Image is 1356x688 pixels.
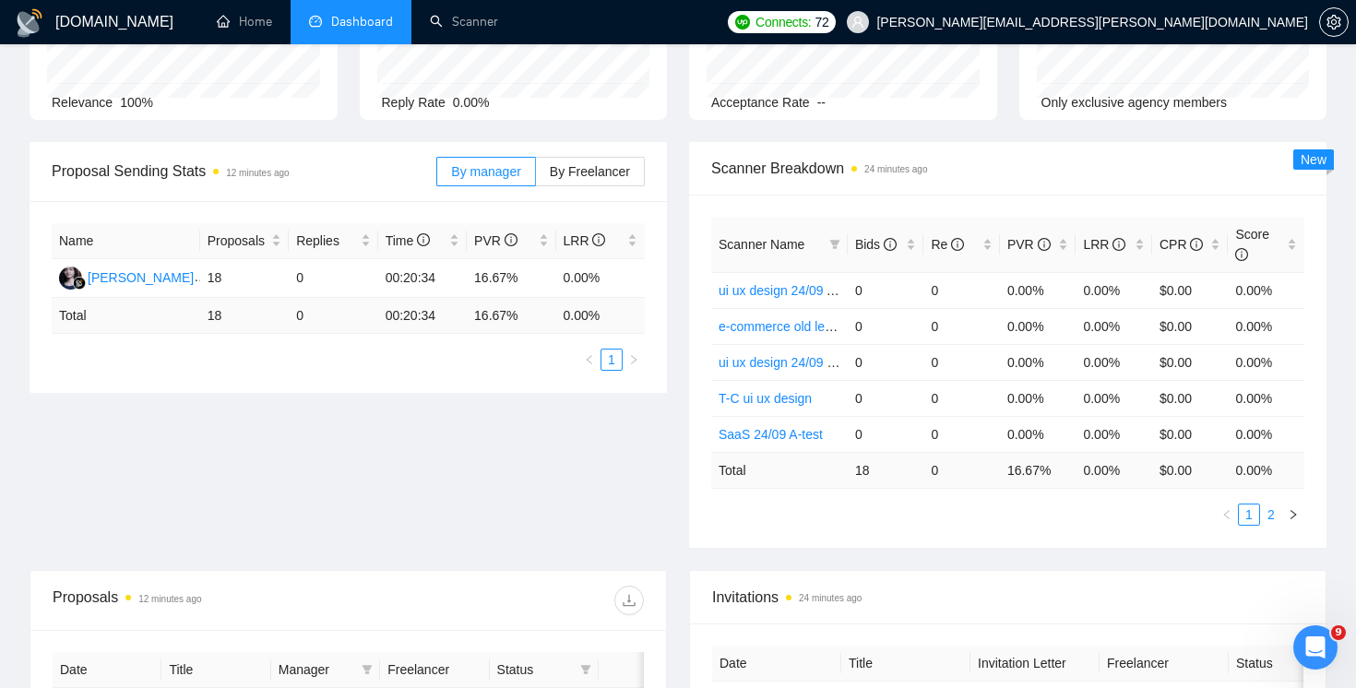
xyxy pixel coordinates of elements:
[386,233,430,248] span: Time
[623,349,645,371] li: Next Page
[1152,344,1229,380] td: $0.00
[923,380,1000,416] td: 0
[474,233,517,248] span: PVR
[1320,15,1348,30] span: setting
[1228,380,1304,416] td: 0.00%
[52,223,200,259] th: Name
[719,283,860,298] a: ui ux design 24/09 A-test
[1083,237,1125,252] span: LRR
[578,349,601,371] li: Previous Page
[1076,272,1152,308] td: 0.00%
[200,259,289,298] td: 18
[505,233,517,246] span: info-circle
[52,95,113,110] span: Relevance
[1238,504,1260,526] li: 1
[1076,344,1152,380] td: 0.00%
[53,586,349,615] div: Proposals
[1228,308,1304,344] td: 0.00%
[451,164,520,179] span: By manager
[382,95,446,110] span: Reply Rate
[799,593,862,603] time: 24 minutes ago
[467,259,555,298] td: 16.67%
[1228,272,1304,308] td: 0.00%
[735,15,750,30] img: upwork-logo.png
[614,586,644,615] button: download
[1152,272,1229,308] td: $0.00
[1160,237,1203,252] span: CPR
[1076,380,1152,416] td: 0.00%
[417,233,430,246] span: info-circle
[712,646,841,682] th: Date
[15,8,44,38] img: logo
[380,652,489,688] th: Freelancer
[848,380,924,416] td: 0
[829,239,840,250] span: filter
[1000,344,1076,380] td: 0.00%
[378,259,467,298] td: 00:20:34
[59,269,194,284] a: RS[PERSON_NAME]
[923,452,1000,488] td: 0
[1190,238,1203,251] span: info-circle
[848,308,924,344] td: 0
[296,231,356,251] span: Replies
[1216,504,1238,526] button: left
[592,233,605,246] span: info-circle
[430,14,498,30] a: searchScanner
[1076,308,1152,344] td: 0.00%
[556,259,646,298] td: 0.00%
[719,427,823,442] a: SaaS 24/09 A-test
[826,231,844,258] span: filter
[1293,625,1338,670] iframe: Intercom live chat
[1152,416,1229,452] td: $0.00
[1331,625,1346,640] span: 9
[923,416,1000,452] td: 0
[1235,227,1269,262] span: Score
[1038,238,1051,251] span: info-circle
[289,298,377,334] td: 0
[378,298,467,334] td: 00:20:34
[1282,504,1304,526] li: Next Page
[1301,152,1326,167] span: New
[208,231,268,251] span: Proposals
[1112,238,1125,251] span: info-circle
[848,416,924,452] td: 0
[358,656,376,683] span: filter
[1216,504,1238,526] li: Previous Page
[1235,248,1248,261] span: info-circle
[88,267,194,288] div: [PERSON_NAME]
[1000,380,1076,416] td: 0.00%
[1152,380,1229,416] td: $0.00
[841,646,970,682] th: Title
[719,319,879,334] a: e-commerce old letter 29/09
[848,344,924,380] td: 0
[719,391,812,406] a: T-C ui ux design
[217,14,272,30] a: homeHome
[719,355,861,370] a: ui ux design 24/09 B-test
[556,298,646,334] td: 0.00 %
[1260,504,1282,526] li: 2
[864,164,927,174] time: 24 minutes ago
[1228,452,1304,488] td: 0.00 %
[1152,308,1229,344] td: $0.00
[200,298,289,334] td: 18
[1100,646,1229,682] th: Freelancer
[1152,452,1229,488] td: $ 0.00
[161,652,270,688] th: Title
[951,238,964,251] span: info-circle
[497,659,573,680] span: Status
[711,452,848,488] td: Total
[580,664,591,675] span: filter
[52,160,436,183] span: Proposal Sending Stats
[628,354,639,365] span: right
[1076,416,1152,452] td: 0.00%
[712,586,1303,609] span: Invitations
[1282,504,1304,526] button: right
[226,168,289,178] time: 12 minutes ago
[59,267,82,290] img: RS
[851,16,864,29] span: user
[923,272,1000,308] td: 0
[279,659,354,680] span: Manager
[755,12,811,32] span: Connects:
[53,652,161,688] th: Date
[931,237,964,252] span: Re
